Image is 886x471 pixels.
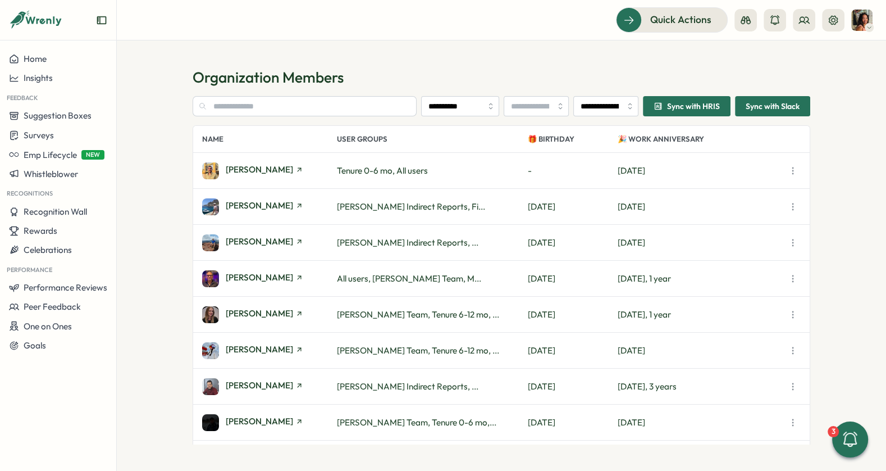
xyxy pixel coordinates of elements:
p: [DATE], 1 year [618,309,785,321]
span: Surveys [24,130,54,141]
img: Alberto Roldan [202,378,219,395]
img: Alara Kivilcim [202,342,219,359]
button: Expand sidebar [96,15,107,26]
a: Adam Hojeij[PERSON_NAME] [202,162,337,179]
p: [DATE], 3 years [618,381,785,393]
a: Adam Ursell[PERSON_NAME] [202,198,337,215]
img: Alex Hayward [202,414,219,431]
a: Adrian Pearcey[PERSON_NAME] [202,270,337,287]
img: Aimee Weston [202,306,219,323]
p: [DATE], 1 year [618,273,785,285]
a: Alex Hayward[PERSON_NAME] [202,414,337,431]
span: [PERSON_NAME] Indirect Reports, ... [337,381,478,392]
span: [PERSON_NAME] [226,417,293,425]
span: Emp Lifecycle [24,150,77,160]
span: One on Ones [24,321,72,332]
p: [DATE] [528,345,618,357]
p: Name [202,126,337,152]
span: NEW [81,150,104,160]
img: Adrian Pearcey [202,270,219,287]
img: Viveca Riley [851,10,873,31]
span: [PERSON_NAME] [226,201,293,210]
p: [DATE] [618,416,785,429]
button: Sync with Slack [735,96,810,116]
span: Whistleblower [24,169,78,179]
button: 3 [832,422,868,458]
p: - [528,165,618,177]
span: [PERSON_NAME] [226,273,293,282]
p: [DATE] [618,165,785,177]
img: Adam Ursell [202,198,219,215]
span: [PERSON_NAME] Indirect Reports, Fi... [337,201,485,212]
span: [PERSON_NAME] Team, Tenure 6-12 mo, ... [337,345,499,356]
span: [PERSON_NAME] [226,165,293,174]
span: Home [24,53,47,64]
span: [PERSON_NAME] [226,345,293,354]
span: Insights [24,73,53,83]
span: Performance Reviews [24,282,107,293]
p: [DATE] [528,309,618,321]
a: Aimee Weston[PERSON_NAME] [202,306,337,323]
span: Sync with Slack [746,97,800,116]
p: [DATE] [528,416,618,429]
h1: Organization Members [193,67,810,87]
button: Sync with HRIS [643,96,730,116]
span: Sync with HRIS [667,102,720,110]
span: [PERSON_NAME] [226,309,293,318]
span: Peer Feedback [24,301,81,312]
a: Alara Kivilcim[PERSON_NAME] [202,342,337,359]
p: [DATE] [528,381,618,393]
a: Alberto Roldan[PERSON_NAME] [202,378,337,395]
button: Quick Actions [616,7,728,32]
span: [PERSON_NAME] [226,237,293,246]
div: 3 [828,426,839,437]
span: Goals [24,340,46,351]
span: All users, [PERSON_NAME] Team, M... [337,273,481,284]
p: [DATE] [528,201,618,213]
img: Adria Figueres [202,234,219,251]
p: [DATE] [618,345,785,357]
p: [DATE] [528,273,618,285]
span: Celebrations [24,244,72,255]
p: 🎁 Birthday [528,126,618,152]
p: 🎉 Work Anniversary [618,126,785,152]
span: Quick Actions [650,12,711,27]
span: [PERSON_NAME] [226,381,293,390]
span: [PERSON_NAME] Team, Tenure 6-12 mo, ... [337,309,499,320]
img: Adam Hojeij [202,162,219,179]
span: Rewards [24,225,57,236]
a: Adria Figueres[PERSON_NAME] [202,234,337,251]
p: [DATE] [618,201,785,213]
p: [DATE] [618,237,785,249]
span: Recognition Wall [24,206,87,217]
span: Suggestion Boxes [24,110,92,121]
span: [PERSON_NAME] Indirect Reports, ... [337,237,478,248]
p: User Groups [337,126,528,152]
span: [PERSON_NAME] Team, Tenure 0-6 mo,... [337,417,496,428]
p: [DATE] [528,237,618,249]
span: Tenure 0-6 mo, All users [337,165,428,176]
